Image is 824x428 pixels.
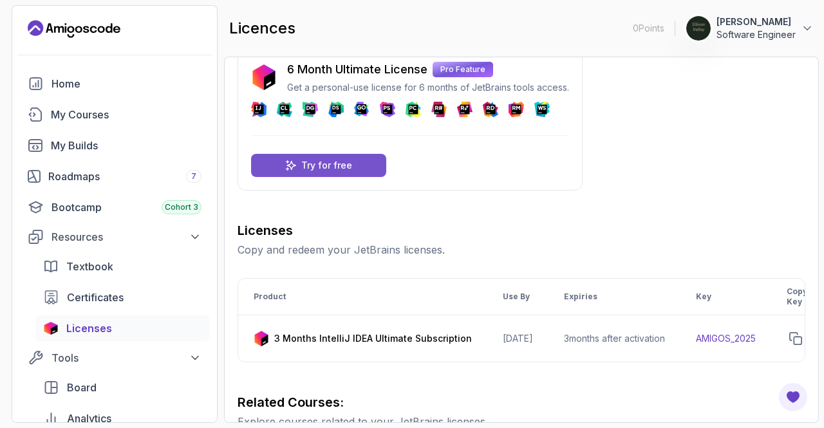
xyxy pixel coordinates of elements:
[51,229,201,245] div: Resources
[254,331,269,346] img: jetbrains icon
[238,393,805,411] h3: Related Courses:
[35,254,209,279] a: textbook
[51,200,201,215] div: Bootcamp
[301,159,352,172] p: Try for free
[251,154,386,177] a: Try for free
[51,350,201,366] div: Tools
[680,315,771,362] td: AMIGOS_2025
[20,346,209,369] button: Tools
[67,290,124,305] span: Certificates
[238,242,805,257] p: Copy and redeem your JetBrains licenses.
[20,194,209,220] a: bootcamp
[20,133,209,158] a: builds
[20,225,209,248] button: Resources
[548,315,680,362] td: 3 months after activation
[66,259,113,274] span: Textbook
[35,315,209,341] a: licenses
[487,315,548,362] td: [DATE]
[716,15,796,28] p: [PERSON_NAME]
[686,16,711,41] img: user profile image
[787,330,805,348] button: copy-button
[20,102,209,127] a: courses
[680,279,771,315] th: Key
[238,221,805,239] h3: Licenses
[66,321,112,336] span: Licenses
[20,71,209,97] a: home
[67,411,111,426] span: Analytics
[43,322,59,335] img: jetbrains icon
[633,22,664,35] p: 0 Points
[433,62,493,77] p: Pro Feature
[274,332,472,345] p: 3 Months IntelliJ IDEA Ultimate Subscription
[287,60,427,79] p: 6 Month Ultimate License
[778,382,809,413] button: Open Feedback Button
[35,284,209,310] a: certificates
[238,279,487,315] th: Product
[28,19,120,39] a: Landing page
[686,15,814,41] button: user profile image[PERSON_NAME]Software Engineer
[771,279,823,315] th: Copy Key
[67,380,97,395] span: Board
[251,64,277,90] img: jetbrains icon
[716,28,796,41] p: Software Engineer
[51,107,201,122] div: My Courses
[229,18,295,39] h2: licences
[287,81,569,94] p: Get a personal-use license for 6 months of JetBrains tools access.
[48,169,201,184] div: Roadmaps
[548,279,680,315] th: Expiries
[191,171,196,181] span: 7
[51,138,201,153] div: My Builds
[35,375,209,400] a: board
[20,163,209,189] a: roadmaps
[165,202,198,212] span: Cohort 3
[51,76,201,91] div: Home
[487,279,548,315] th: Use By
